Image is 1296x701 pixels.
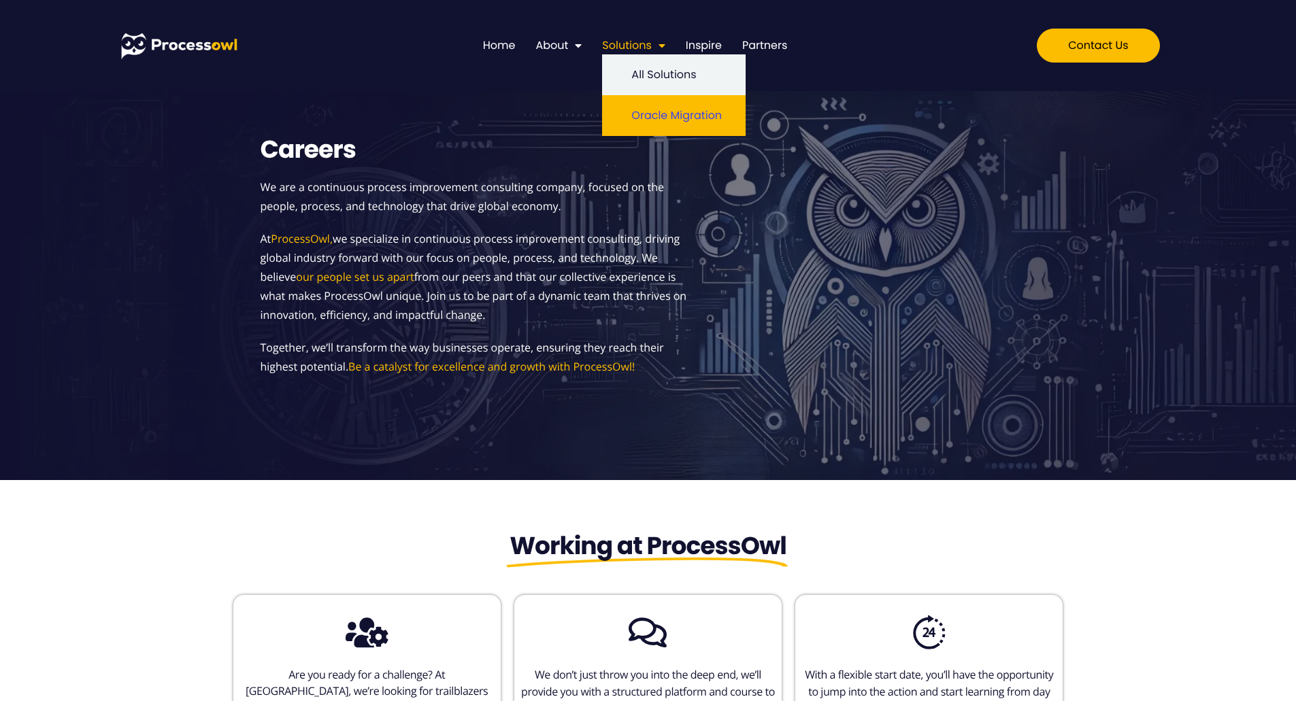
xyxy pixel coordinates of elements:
[261,177,701,216] p: We are a continuous process improvement consulting company, focused on the people, process, and t...
[296,269,414,284] b: our people set us apart
[261,135,701,164] h1: Careers​
[1068,40,1128,51] span: Contact us
[602,54,746,136] ul: Solutions
[510,531,786,560] span: Working at ProcessOwl
[261,229,701,324] p: At we specialize in continuous process improvement consulting, driving global industry forward wi...
[602,37,665,54] a: Solutions
[348,359,635,374] b: Be a catalyst for excellence and growth with ProcessOwl!
[602,54,746,95] a: All Solutions
[483,37,788,54] nav: Menu
[686,37,722,54] a: Inspire
[271,231,333,246] b: ProcessOwl,
[602,95,746,136] a: Oracle Migration
[742,37,787,54] a: Partners
[483,37,516,54] a: Home
[535,37,582,54] a: About
[261,338,701,376] p: Together, we’ll transform the way businesses operate, ensuring they reach their highest potential.
[1037,29,1159,63] a: Contact us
